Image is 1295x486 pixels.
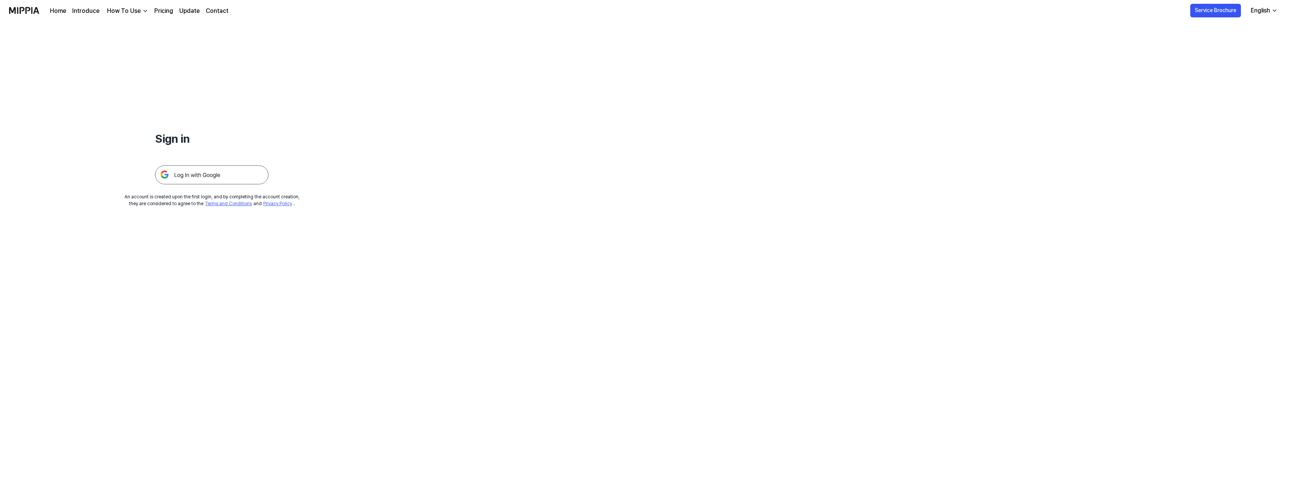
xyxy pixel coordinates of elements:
[106,6,148,16] button: How To Use
[106,6,142,16] div: How To Use
[206,6,228,16] a: Contact
[155,130,269,147] h1: Sign in
[1249,6,1272,15] div: English
[1190,4,1241,17] button: Service Brochure
[205,201,252,206] a: Terms and Conditions
[155,165,269,184] img: 구글 로그인 버튼
[263,201,292,206] a: Privacy Policy
[50,6,66,16] a: Home
[1245,3,1282,18] button: English
[142,8,148,14] img: down
[154,6,173,16] a: Pricing
[124,193,300,207] div: An account is created upon the first login, and by completing the account creation, they are cons...
[179,6,200,16] a: Update
[72,6,99,16] a: Introduce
